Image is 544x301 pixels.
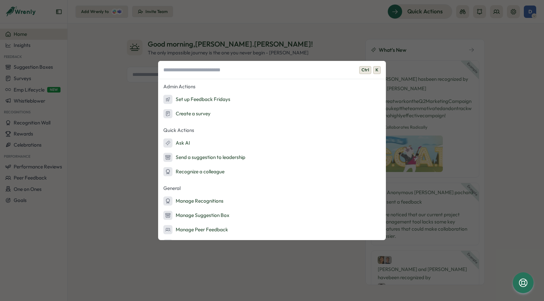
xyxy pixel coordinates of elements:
[163,153,245,162] div: Send a suggestion to leadership
[158,165,386,178] button: Recognize a colleague
[163,239,221,249] div: Manage Team Goals
[163,211,229,220] div: Manage Suggestion Box
[158,151,386,164] button: Send a suggestion to leadership
[359,66,371,74] span: Ctrl
[163,138,190,148] div: Ask AI
[163,109,211,118] div: Create a survey
[158,194,386,208] button: Manage Recognitions
[158,82,386,92] p: Admin Actions
[158,223,386,236] button: Manage Peer Feedback
[158,136,386,150] button: Ask AI
[158,209,386,222] button: Manage Suggestion Box
[163,167,224,176] div: Recognize a colleague
[373,66,381,74] span: K
[163,196,224,206] div: Manage Recognitions
[158,237,386,251] button: Manage Team Goals
[163,95,230,104] div: Set up Feedback Fridays
[158,183,386,193] p: General
[163,225,228,234] div: Manage Peer Feedback
[158,107,386,120] button: Create a survey
[158,125,386,135] p: Quick Actions
[158,93,386,106] button: Set up Feedback Fridays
